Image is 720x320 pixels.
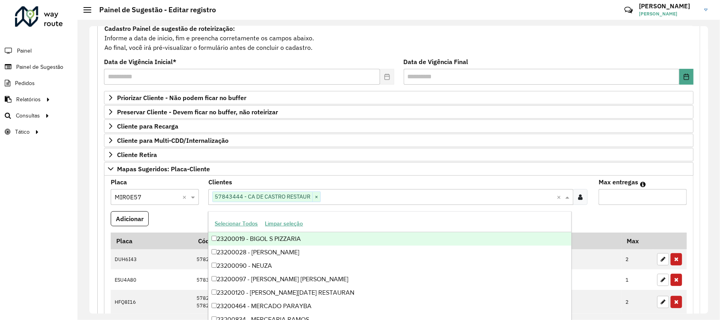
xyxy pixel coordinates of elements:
span: Cliente para Multi-CDD/Internalização [117,137,229,144]
td: 57833805 [193,269,397,290]
a: Cliente Retira [104,148,694,161]
span: Cliente Retira [117,151,157,158]
label: Clientes [208,177,232,187]
span: Mapas Sugeridos: Placa-Cliente [117,166,210,172]
td: 57820378 [193,249,397,270]
label: Max entregas [599,177,638,187]
span: Pedidos [15,79,35,87]
label: Placa [111,177,127,187]
th: Placa [111,233,193,249]
div: 23200090 - NEUZA [208,259,571,273]
button: Limpar seleção [261,218,306,230]
em: Máximo de clientes que serão colocados na mesma rota com os clientes informados [640,181,646,187]
button: Choose Date [679,69,694,85]
div: 23200028 - [PERSON_NAME] [208,246,571,259]
button: Selecionar Todos [211,218,261,230]
span: Clear all [182,192,189,202]
div: 23200019 - BIGOL S PIZZARIA [208,232,571,246]
strong: Cadastro Painel de sugestão de roteirização: [104,25,235,32]
h3: [PERSON_NAME] [639,2,698,10]
span: Consultas [16,112,40,120]
a: Mapas Sugeridos: Placa-Cliente [104,162,694,176]
span: Cliente para Recarga [117,123,178,129]
th: Código Cliente [193,233,397,249]
a: Preservar Cliente - Devem ficar no buffer, não roteirizar [104,105,694,119]
td: 1 [622,269,653,290]
label: Data de Vigência Inicial [104,57,176,66]
td: HFQ8I16 [111,290,193,313]
div: 23200097 - [PERSON_NAME] [PERSON_NAME] [208,273,571,286]
td: 2 [622,249,653,270]
span: Tático [15,128,30,136]
a: Priorizar Cliente - Não podem ficar no buffer [104,91,694,104]
a: Cliente para Multi-CDD/Internalização [104,134,694,147]
span: Painel de Sugestão [16,63,63,71]
span: Clear all [557,192,563,202]
div: 23200120 - [PERSON_NAME][DATE] RESTAURAN [208,286,571,299]
span: Painel [17,47,32,55]
div: Informe a data de inicio, fim e preencha corretamente os campos abaixo. Ao final, você irá pré-vi... [104,23,694,53]
div: 23200464 - MERCADO PARAYBA [208,299,571,313]
span: Preservar Cliente - Devem ficar no buffer, não roteirizar [117,109,278,115]
th: Max [622,233,653,249]
span: 57843444 - CA DE CASTRO RESTAUR [213,192,312,201]
td: DUH6I43 [111,249,193,270]
h2: Painel de Sugestão - Editar registro [91,6,216,14]
a: Contato Rápido [620,2,637,19]
span: Priorizar Cliente - Não podem ficar no buffer [117,95,246,101]
label: Data de Vigência Final [404,57,469,66]
button: Adicionar [111,211,149,226]
td: 57826929 57827603 [193,290,397,313]
span: [PERSON_NAME] [639,10,698,17]
td: 2 [622,290,653,313]
td: ESU4A80 [111,269,193,290]
span: Relatórios [16,95,41,104]
a: Cliente para Recarga [104,119,694,133]
span: × [312,192,320,202]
